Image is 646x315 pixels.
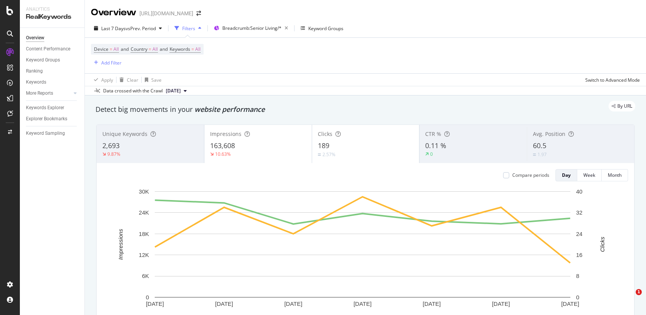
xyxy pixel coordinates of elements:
[533,141,546,150] span: 60.5
[196,11,201,16] div: arrow-right-arrow-left
[318,130,332,137] span: Clicks
[318,141,329,150] span: 189
[101,60,121,66] div: Add Filter
[602,169,628,181] button: Month
[533,153,536,156] img: Equal
[26,104,79,112] a: Keywords Explorer
[151,77,162,83] div: Save
[149,46,151,52] span: =
[26,56,60,64] div: Keyword Groups
[609,101,635,111] div: legacy label
[620,289,638,307] iframe: Intercom live chat
[210,141,235,150] span: 163,608
[142,273,149,279] text: 6K
[298,22,346,34] button: Keyword Groups
[353,300,371,307] text: [DATE]
[576,209,583,216] text: 32
[585,77,640,83] div: Switch to Advanced Mode
[191,46,194,52] span: =
[423,300,441,307] text: [DATE]
[215,151,231,157] div: 10.63%
[146,294,149,300] text: 0
[533,130,565,137] span: Avg. Position
[131,46,147,52] span: Country
[172,22,204,34] button: Filters
[26,115,67,123] div: Explorer Bookmarks
[26,129,79,137] a: Keyword Sampling
[576,252,583,258] text: 16
[26,34,79,42] a: Overview
[127,77,138,83] div: Clear
[577,169,602,181] button: Week
[562,172,571,178] div: Day
[636,289,642,295] span: 1
[322,151,335,158] div: 2.57%
[492,300,510,307] text: [DATE]
[26,78,46,86] div: Keywords
[146,300,164,307] text: [DATE]
[430,151,433,157] div: 0
[425,141,446,150] span: 0.11 %
[26,78,79,86] a: Keywords
[113,44,119,55] span: All
[555,169,577,181] button: Day
[26,115,79,123] a: Explorer Bookmarks
[308,25,343,32] div: Keyword Groups
[94,46,108,52] span: Device
[166,87,181,94] span: 2025 Aug. 1st
[117,74,138,86] button: Clear
[160,46,168,52] span: and
[121,46,129,52] span: and
[284,300,302,307] text: [DATE]
[101,77,113,83] div: Apply
[26,13,78,21] div: RealKeywords
[26,6,78,13] div: Analytics
[102,141,120,150] span: 2,693
[576,188,583,195] text: 40
[26,129,65,137] div: Keyword Sampling
[26,45,79,53] a: Content Performance
[576,231,583,237] text: 24
[117,229,124,260] text: Impressions
[608,172,622,178] div: Month
[126,25,156,32] span: vs Prev. Period
[110,46,112,52] span: =
[195,44,201,55] span: All
[26,45,70,53] div: Content Performance
[318,153,321,156] img: Equal
[538,151,547,158] div: 1.97
[512,172,549,178] div: Compare periods
[561,300,579,307] text: [DATE]
[582,74,640,86] button: Switch to Advanced Mode
[91,6,136,19] div: Overview
[91,22,165,34] button: Last 7 DaysvsPrev. Period
[91,74,113,86] button: Apply
[163,86,190,95] button: [DATE]
[576,294,579,300] text: 0
[182,25,195,32] div: Filters
[26,104,64,112] div: Keywords Explorer
[26,56,79,64] a: Keyword Groups
[26,67,43,75] div: Ranking
[617,104,632,108] span: By URL
[210,130,241,137] span: Impressions
[102,130,147,137] span: Unique Keywords
[139,188,149,195] text: 30K
[139,10,193,17] div: [URL][DOMAIN_NAME]
[139,209,149,216] text: 24K
[425,130,441,137] span: CTR %
[599,236,606,252] text: Clicks
[103,87,163,94] div: Data crossed with the Crawl
[215,300,233,307] text: [DATE]
[26,34,44,42] div: Overview
[139,252,149,258] text: 12K
[152,44,158,55] span: All
[142,74,162,86] button: Save
[107,151,120,157] div: 9.87%
[26,89,53,97] div: More Reports
[583,172,595,178] div: Week
[91,58,121,67] button: Add Filter
[26,67,79,75] a: Ranking
[101,25,126,32] span: Last 7 Days
[170,46,190,52] span: Keywords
